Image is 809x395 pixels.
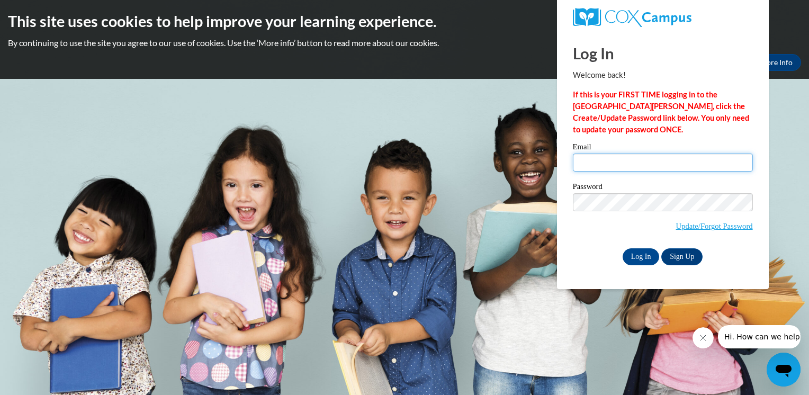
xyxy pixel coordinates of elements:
[573,8,753,27] a: COX Campus
[623,248,660,265] input: Log In
[8,11,801,32] h2: This site uses cookies to help improve your learning experience.
[693,327,714,348] iframe: Close message
[573,42,753,64] h1: Log In
[573,69,753,81] p: Welcome back!
[676,222,753,230] a: Update/Forgot Password
[573,8,691,27] img: COX Campus
[573,183,753,193] label: Password
[6,7,86,16] span: Hi. How can we help?
[661,248,703,265] a: Sign Up
[751,54,801,71] a: More Info
[718,325,801,348] iframe: Message from company
[8,37,801,49] p: By continuing to use the site you agree to our use of cookies. Use the ‘More info’ button to read...
[573,90,749,134] strong: If this is your FIRST TIME logging in to the [GEOGRAPHIC_DATA][PERSON_NAME], click the Create/Upd...
[573,143,753,154] label: Email
[767,353,801,387] iframe: Button to launch messaging window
